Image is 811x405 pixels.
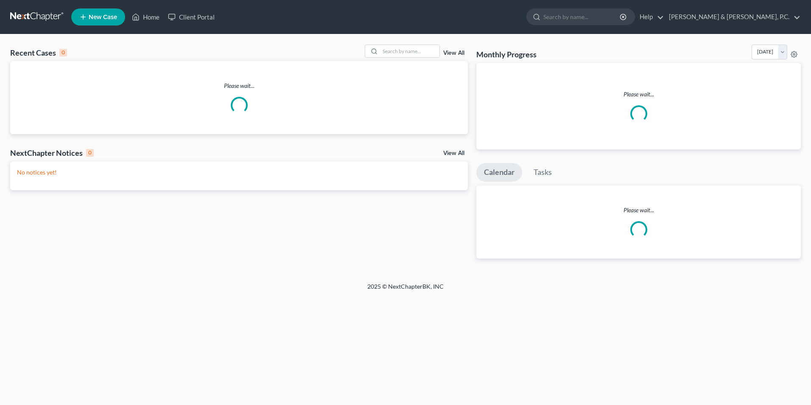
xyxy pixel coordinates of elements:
p: Please wait... [10,82,468,90]
p: Please wait... [476,206,801,214]
input: Search by name... [380,45,439,57]
a: Home [128,9,164,25]
div: Recent Cases [10,48,67,58]
div: 2025 © NextChapterBK, INC [164,282,647,298]
a: View All [443,50,464,56]
input: Search by name... [543,9,621,25]
a: Calendar [476,163,522,182]
a: View All [443,150,464,156]
h3: Monthly Progress [476,49,537,59]
div: 0 [86,149,94,157]
p: No notices yet! [17,168,461,177]
div: NextChapter Notices [10,148,94,158]
span: New Case [89,14,117,20]
a: Tasks [526,163,559,182]
a: Client Portal [164,9,219,25]
p: Please wait... [483,90,794,98]
a: [PERSON_NAME] & [PERSON_NAME], P.C. [665,9,800,25]
a: Help [635,9,664,25]
div: 0 [59,49,67,56]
